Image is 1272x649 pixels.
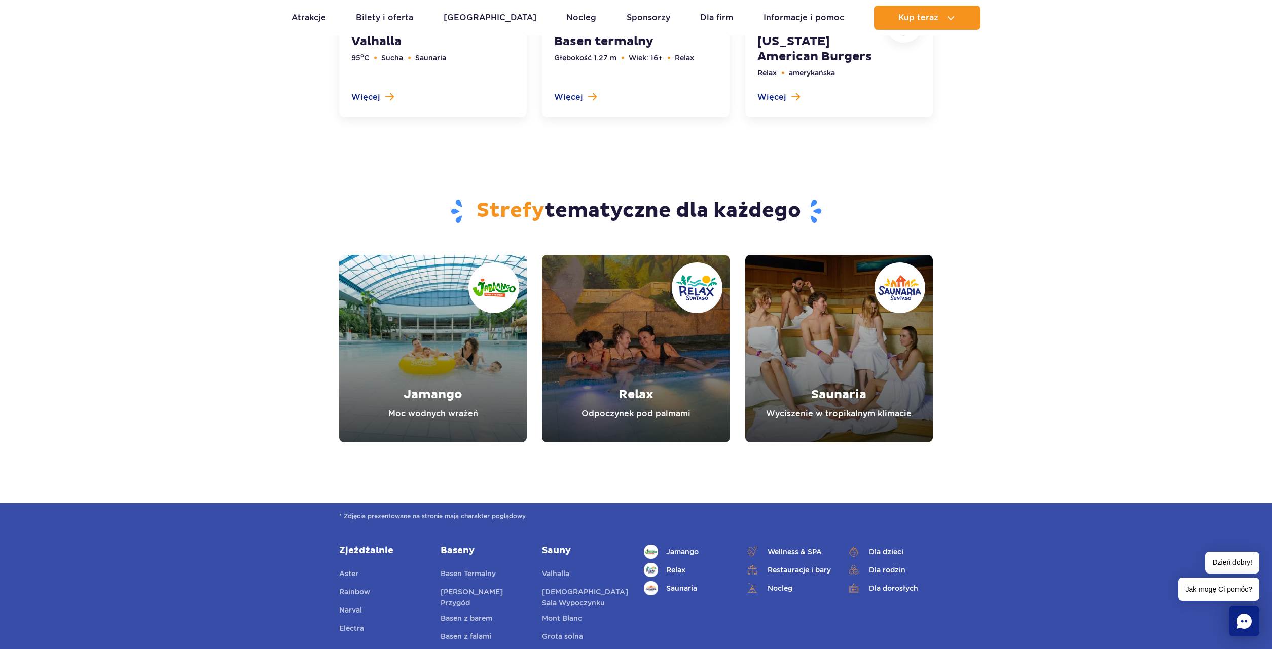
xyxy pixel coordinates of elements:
[542,586,628,608] a: [DEMOGRAPHIC_DATA] Sala Wypoczynku
[627,6,670,30] a: Sponsorzy
[444,6,536,30] a: [GEOGRAPHIC_DATA]
[292,6,326,30] a: Atrakcje
[441,545,527,557] a: Baseny
[339,606,362,614] span: Narval
[566,6,596,30] a: Nocleg
[847,545,933,559] a: Dla dzieci
[898,13,938,22] span: Kup teraz
[768,546,822,557] span: Wellness & SPA
[339,604,362,619] a: Narval
[644,581,730,595] a: Saunaria
[542,568,569,582] a: Valhalla
[542,631,583,645] a: Grota solna
[1178,578,1259,601] span: Jak mogę Ci pomóc?
[666,546,699,557] span: Jamango
[745,563,831,577] a: Restauracje i bary
[339,569,358,578] span: Aster
[339,255,527,442] a: Jamango
[339,586,370,600] a: Rainbow
[874,6,980,30] button: Kup teraz
[847,563,933,577] a: Dla rodzin
[542,614,582,622] span: Mont Blanc
[441,613,492,627] a: Basen z barem
[339,511,933,521] span: * Zdjęcia prezentowane na stronie mają charakter poglądowy.
[1229,606,1259,636] div: Chat
[542,255,730,442] a: Relax
[542,545,628,557] a: Sauny
[339,545,425,557] a: Zjeżdżalnie
[847,581,933,595] a: Dla dorosłych
[441,631,491,645] a: Basen z falami
[542,569,569,578] span: Valhalla
[1205,552,1259,574] span: Dzień dobry!
[644,563,730,577] a: Relax
[700,6,733,30] a: Dla firm
[745,581,831,595] a: Nocleg
[745,545,831,559] a: Wellness & SPA
[477,198,544,223] span: Strefy
[339,588,370,596] span: Rainbow
[441,568,496,582] a: Basen Termalny
[339,198,933,224] h2: tematyczne dla każdego
[339,623,364,637] a: Electra
[542,613,582,627] a: Mont Blanc
[644,545,730,559] a: Jamango
[764,6,844,30] a: Informacje i pomoc
[339,568,358,582] a: Aster
[356,6,413,30] a: Bilety i oferta
[745,255,933,442] a: Saunaria
[441,586,527,608] a: [PERSON_NAME] Przygód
